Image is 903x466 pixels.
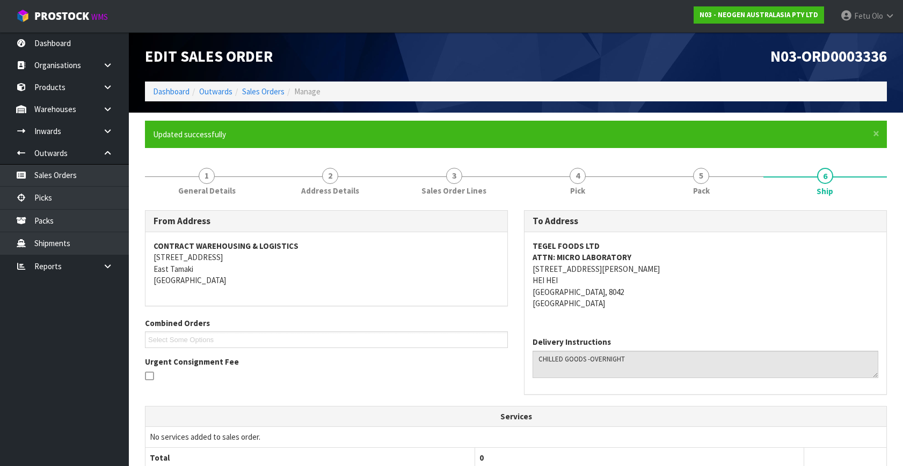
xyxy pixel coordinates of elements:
strong: N03 - NEOGEN AUSTRALASIA PTY LTD [700,10,818,19]
span: Edit Sales Order [145,47,273,66]
span: 5 [693,168,709,184]
label: Delivery Instructions [533,336,611,347]
span: 4 [570,168,586,184]
h3: To Address [533,216,878,226]
span: Ship [817,186,833,197]
span: Manage [294,86,321,97]
label: Urgent Consignment Fee [145,356,239,367]
span: ProStock [34,9,89,23]
a: Outwards [199,86,232,97]
span: Address Details [301,185,359,196]
address: [STREET_ADDRESS] East Tamaki [GEOGRAPHIC_DATA] [154,240,499,286]
h3: From Address [154,216,499,226]
span: N03-ORD0003336 [770,47,887,66]
strong: TEGEL FOODS LTD [533,241,600,251]
th: Services [145,406,886,427]
span: 3 [446,168,462,184]
span: × [873,126,879,141]
span: Pick [570,185,585,196]
strong: CONTRACT WAREHOUSING & LOGISTICS [154,241,298,251]
span: Updated successfully [153,129,226,139]
a: Sales Orders [242,86,285,97]
a: Dashboard [153,86,190,97]
span: Fetu [854,11,870,21]
strong: ATTN: MICRO LABORATORY [533,252,631,262]
span: General Details [178,185,236,196]
address: [STREET_ADDRESS][PERSON_NAME] HEI HEI [GEOGRAPHIC_DATA], 8042 [GEOGRAPHIC_DATA] [533,240,878,309]
small: WMS [91,12,108,22]
span: Olo [872,11,883,21]
label: Combined Orders [145,317,210,329]
a: N03 - NEOGEN AUSTRALASIA PTY LTD [694,6,824,24]
span: 1 [199,168,215,184]
span: 2 [322,168,338,184]
span: Pack [693,185,710,196]
span: 0 [479,453,484,463]
td: No services added to sales order. [145,427,886,447]
img: cube-alt.png [16,9,30,23]
span: Sales Order Lines [421,185,486,196]
span: 6 [817,168,833,184]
